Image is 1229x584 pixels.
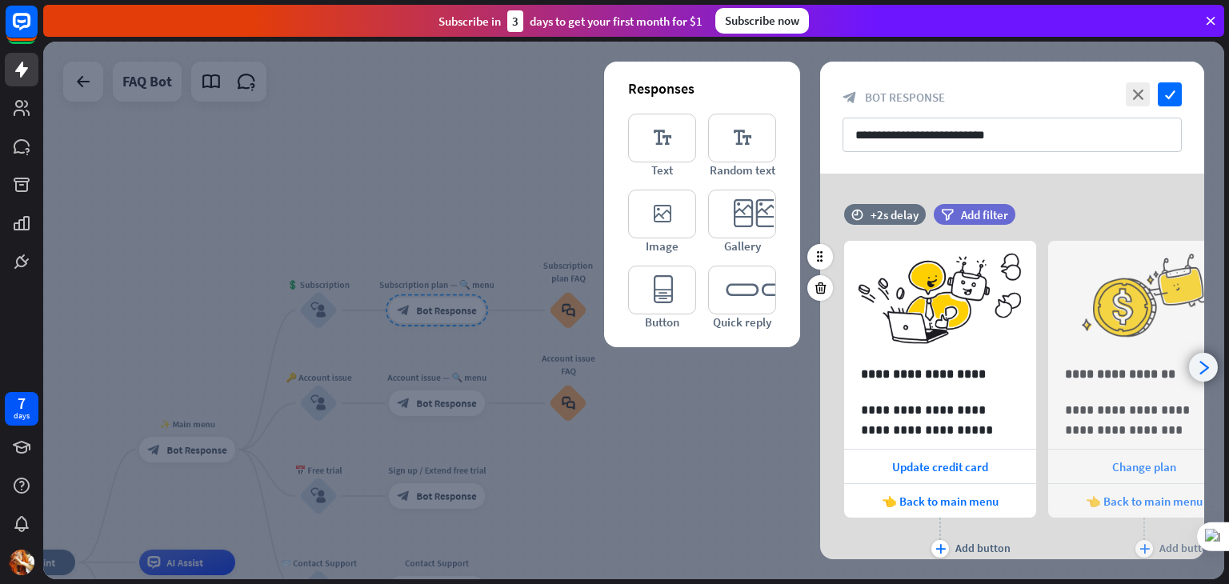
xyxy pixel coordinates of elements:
span: 👈 Back to main menu [882,494,999,509]
div: Subscribe now [715,8,809,34]
i: check [1158,82,1182,106]
div: days [14,410,30,422]
span: Update credit card [892,459,988,474]
img: preview [844,241,1036,357]
span: Bot Response [865,90,945,105]
i: block_bot_response [843,90,857,105]
i: plus [1139,544,1150,554]
i: close [1126,82,1150,106]
span: Change plan [1112,459,1176,474]
a: 7 days [5,392,38,426]
i: plus [935,544,946,554]
div: Add button [955,541,1011,555]
span: Add filter [961,207,1008,222]
span: 👈 Back to main menu [1086,494,1203,509]
div: 3 [507,10,523,32]
i: filter [941,209,954,221]
div: 7 [18,396,26,410]
div: +2s delay [871,207,919,222]
div: Add button [1159,541,1215,555]
i: time [851,209,863,220]
button: Open LiveChat chat widget [13,6,61,54]
i: arrowhead_right [1196,360,1211,375]
div: Subscribe in days to get your first month for $1 [438,10,703,32]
